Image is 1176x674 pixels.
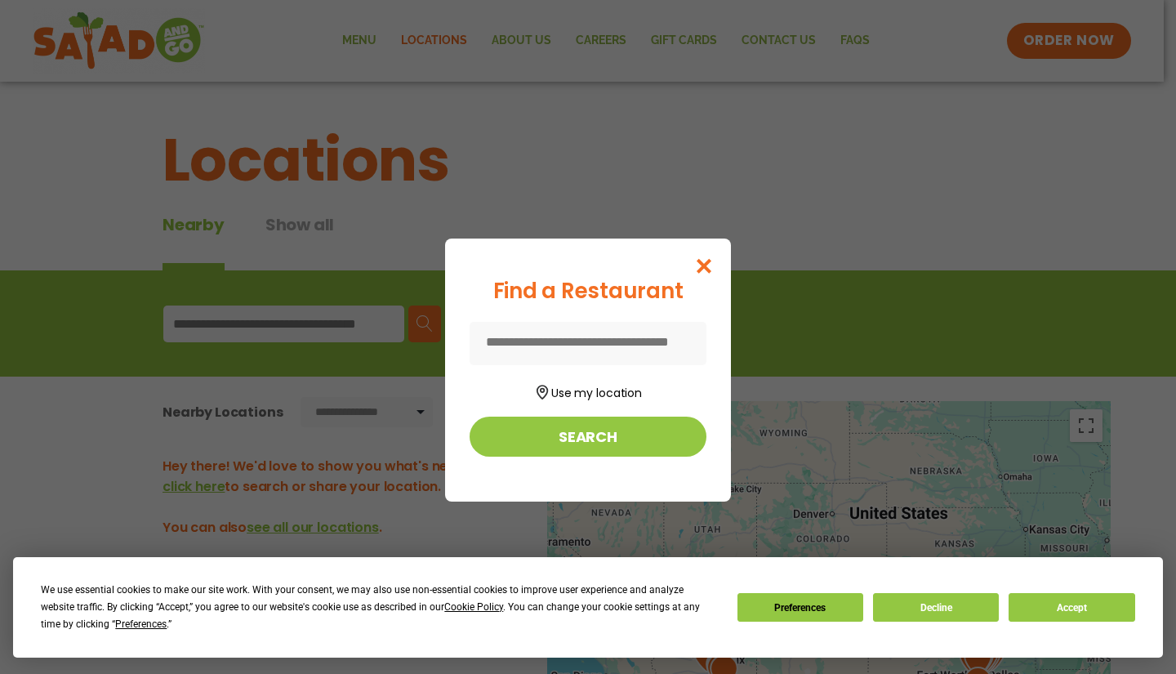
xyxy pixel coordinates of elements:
button: Close modal [678,239,731,293]
span: Cookie Policy [444,601,503,613]
button: Accept [1009,593,1134,622]
button: Decline [873,593,999,622]
button: Search [470,417,706,457]
button: Preferences [737,593,863,622]
button: Use my location [470,380,706,402]
div: Find a Restaurant [470,275,706,307]
div: We use essential cookies to make our site work. With your consent, we may also use non-essential ... [41,582,717,633]
span: Preferences [115,618,167,630]
div: Cookie Consent Prompt [13,557,1163,658]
